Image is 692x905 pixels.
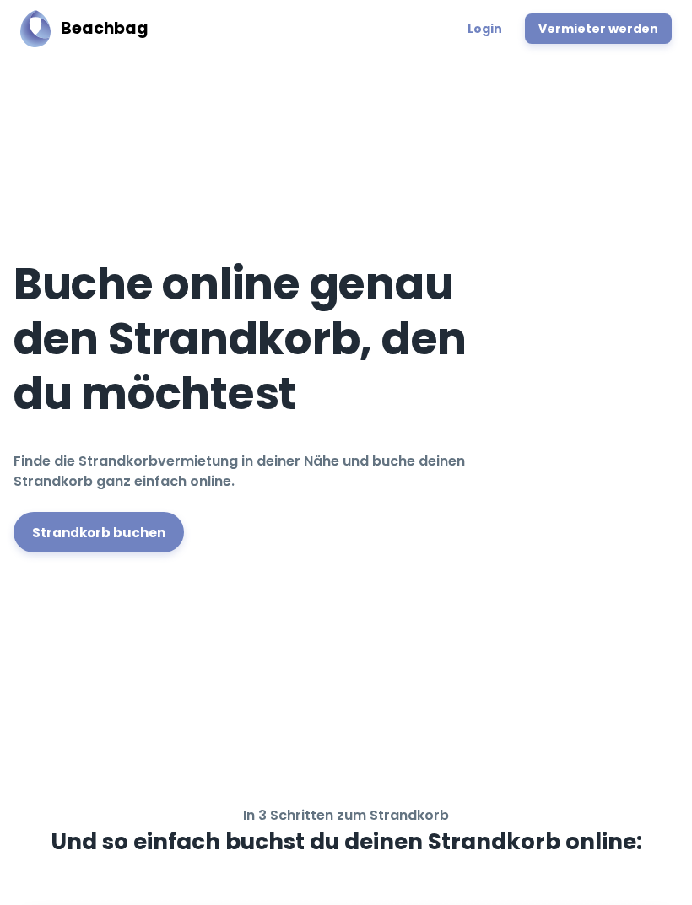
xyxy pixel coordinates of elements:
a: BeachbagBeachbag [20,10,149,47]
h6: In 3 Schritten zum Strandkorb [27,805,665,826]
h5: Beachbag [61,17,149,41]
img: Beachbag [20,10,51,47]
h6: Finde die Strandkorbvermietung in deiner Nähe und buche deinen Strandkorb ganz einfach online. [14,451,478,492]
a: Strandkorb buchen [14,512,184,552]
h1: Buche online genau den Strandkorb, den du möchtest [14,256,520,431]
a: Login [457,13,511,44]
h3: Und so einfach buchst du deinen Strandkorb online: [27,826,665,859]
a: Vermieter werden [525,13,672,44]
